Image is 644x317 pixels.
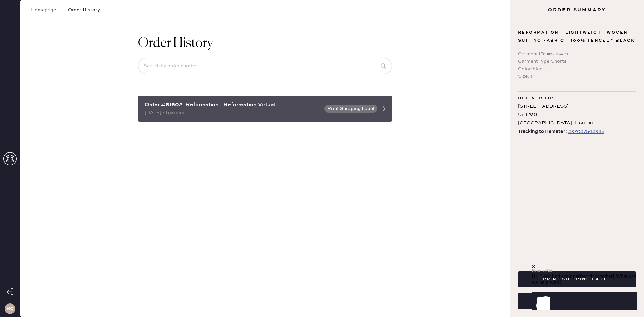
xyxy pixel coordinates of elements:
[68,7,100,13] span: Order History
[6,306,14,311] h3: HC
[510,7,644,13] h3: Order Summary
[518,58,636,65] div: Garment Type : Shorts
[324,105,377,113] button: Print Shipping Label
[138,35,213,51] h1: Order History
[518,102,636,128] div: [STREET_ADDRESS] Unit 22G [GEOGRAPHIC_DATA] , IL 60610
[518,65,636,73] div: Color : black
[532,224,642,316] iframe: Front Chat
[518,276,636,282] a: Print Shipping Label
[518,29,636,45] span: Reformation - lightweight woven suiting fabric - 100% TENCEL™ black
[518,271,636,287] button: Print Shipping Label
[518,50,636,58] div: Garment ID : # 896481
[518,293,636,309] button: Print Packing List
[145,109,320,116] div: [DATE] • 1 garment
[518,73,636,80] div: Size : 4
[138,58,392,74] input: Search by order number
[518,127,567,136] span: Tracking to Hemster:
[518,94,554,102] span: Deliver to:
[31,7,56,13] a: Homepage
[567,127,604,136] a: 392037543985
[145,101,320,109] div: Order #81602: Reformation - Reformation Virtual
[568,127,604,136] div: https://www.fedex.com/apps/fedextrack/?tracknumbers=392037543985&cntry_code=US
